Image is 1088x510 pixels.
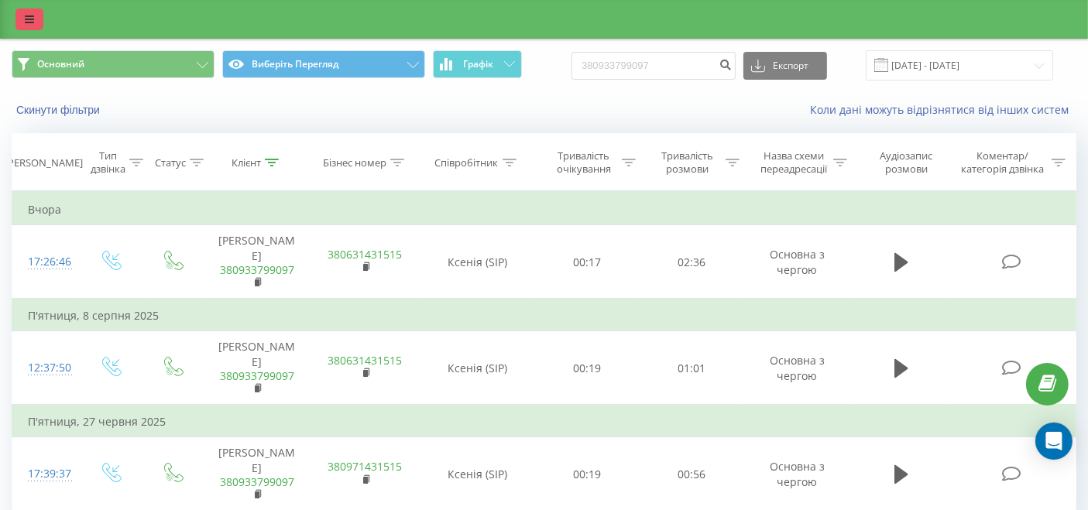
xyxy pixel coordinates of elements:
font: 17:39:37 [28,466,71,481]
font: Основний [37,57,84,70]
div: Open Intercom Messenger [1035,423,1073,460]
a: 380631431515 [328,247,403,262]
button: Графік [433,50,522,78]
a: 380933799097 [220,262,294,277]
font: 12:37:50 [28,360,71,375]
font: 00:56 [678,467,705,481]
font: Тип дзвінка [91,149,125,176]
font: [PERSON_NAME] [219,339,296,369]
font: Вчора [28,202,61,217]
font: Виберіть Перегляд [252,57,338,70]
font: Коли дані можуть відрізнятися від інших систем [810,102,1069,117]
font: Скинути фільтри [16,104,100,116]
a: 380933799097 [220,368,294,383]
font: 00:19 [574,361,602,375]
font: Статус [155,156,186,169]
font: Основна з чергою [770,353,825,383]
font: Тривалість очікування [557,149,611,176]
a: 380933799097 [220,474,294,489]
font: 17:26:46 [28,254,71,269]
font: Основна з чергою [770,459,825,489]
a: 380971431515 [328,459,403,474]
font: Графік [463,57,493,70]
a: 380631431515 [328,353,403,368]
input: Пошук за номером [571,52,736,80]
font: Аудіозапис розмови [880,149,932,176]
font: Тривалість розмови [661,149,713,176]
font: Клієнт [232,156,261,169]
font: Експорт [773,59,808,72]
font: П'ятниця, 8 серпня 2025 [28,308,159,323]
font: Співробітник [435,156,499,169]
font: [PERSON_NAME] [219,233,296,263]
font: Ксенія (SIP) [448,361,507,375]
button: Основний [12,50,215,78]
font: 00:19 [574,467,602,481]
font: [PERSON_NAME] [219,445,296,475]
a: Коли дані можуть відрізнятися від інших систем [810,102,1076,117]
font: Коментар/категорія дзвінка [961,149,1044,176]
font: П'ятниця, 27 червня 2025 [28,414,166,429]
button: Виберіть Перегляд [222,50,425,78]
font: 00:17 [574,255,602,269]
button: Скинути фільтри [12,103,108,117]
font: Назва схеми переадресації [760,149,827,176]
button: Експорт [743,52,827,80]
font: 02:36 [678,255,705,269]
font: [PERSON_NAME] [5,156,83,169]
font: Бізнес номер [323,156,386,169]
font: Ксенія (SIP) [448,467,507,481]
font: Ксенія (SIP) [448,255,507,269]
font: 01:01 [678,361,705,375]
font: Основна з чергою [770,247,825,277]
